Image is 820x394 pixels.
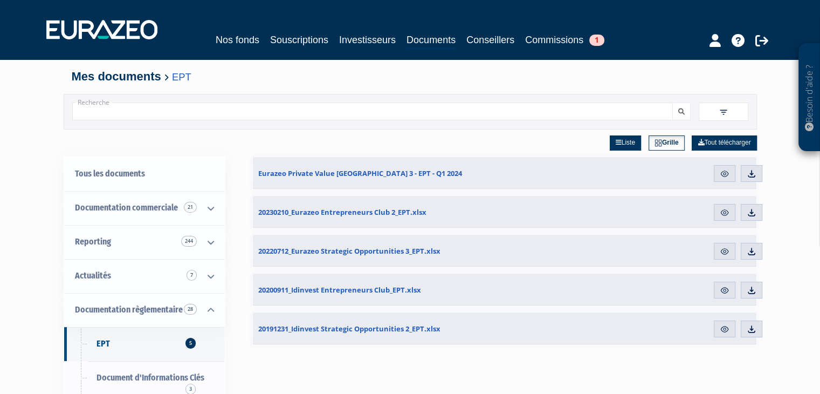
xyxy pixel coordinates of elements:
[75,202,178,213] span: Documentation commerciale
[184,304,197,315] span: 28
[181,236,197,247] span: 244
[747,247,756,256] img: download.svg
[270,32,328,47] a: Souscriptions
[258,285,421,295] span: 20200911_Idinvest Entrepreneurs Club_EPT.xlsx
[253,196,570,228] a: 20230210_Eurazeo Entrepreneurs Club 2_EPT.xlsx
[803,49,816,146] p: Besoin d'aide ?
[589,35,604,46] span: 1
[466,32,514,47] a: Conseillers
[692,135,756,151] a: Tout télécharger
[72,103,673,120] input: Recherche
[610,135,641,151] a: Liste
[64,191,225,225] a: Documentation commerciale 21
[406,32,456,49] a: Documents
[75,236,111,247] span: Reporting
[184,202,197,213] span: 21
[72,70,749,83] h4: Mes documents
[720,324,729,334] img: eye.svg
[187,270,197,281] span: 7
[525,32,604,47] a: Commissions1
[720,169,729,179] img: eye.svg
[253,157,570,189] a: Eurazeo Private Value [GEOGRAPHIC_DATA] 3 - EPT - Q1 2024
[64,157,225,191] a: Tous les documents
[75,304,183,315] span: Documentation règlementaire
[253,313,570,345] a: 20191231_Idinvest Strategic Opportunities 2_EPT.xlsx
[747,324,756,334] img: download.svg
[339,32,396,47] a: Investisseurs
[64,259,225,293] a: Actualités 7
[258,168,462,178] span: Eurazeo Private Value [GEOGRAPHIC_DATA] 3 - EPT - Q1 2024
[719,107,728,117] img: filter.svg
[720,247,729,256] img: eye.svg
[720,208,729,218] img: eye.svg
[654,139,662,147] img: grid.svg
[258,246,440,256] span: 20220712_Eurazeo Strategic Opportunities 3_EPT.xlsx
[747,286,756,295] img: download.svg
[75,270,111,281] span: Actualités
[97,338,110,349] span: EPT
[747,208,756,218] img: download.svg
[253,274,570,306] a: 20200911_Idinvest Entrepreneurs Club_EPT.xlsx
[172,71,191,83] a: EPT
[46,20,157,39] img: 1732889491-logotype_eurazeo_blanc_rvb.png
[216,32,259,47] a: Nos fonds
[64,225,225,259] a: Reporting 244
[258,324,440,334] span: 20191231_Idinvest Strategic Opportunities 2_EPT.xlsx
[64,293,225,327] a: Documentation règlementaire 28
[97,372,204,383] span: Document d'Informations Clés
[185,338,196,349] span: 5
[649,135,685,151] a: Grille
[253,235,570,267] a: 20220712_Eurazeo Strategic Opportunities 3_EPT.xlsx
[64,327,225,361] a: EPT5
[747,169,756,179] img: download.svg
[720,286,729,295] img: eye.svg
[258,207,426,217] span: 20230210_Eurazeo Entrepreneurs Club 2_EPT.xlsx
